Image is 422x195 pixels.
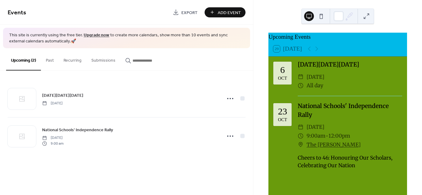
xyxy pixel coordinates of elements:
[205,7,246,17] button: Add Event
[42,100,63,106] span: [DATE]
[181,9,198,16] span: Export
[307,73,324,81] span: [DATE]
[278,107,287,116] div: 23
[307,140,361,149] a: The [PERSON_NAME]
[84,31,109,39] a: Upgrade now
[307,81,323,90] span: All day
[329,132,350,140] span: 12:00pm
[218,9,241,16] span: Add Event
[168,7,202,17] a: Export
[307,123,324,132] span: [DATE]
[280,65,285,74] div: 6
[307,132,326,140] span: 9:00am
[59,48,86,70] button: Recurring
[278,76,287,81] div: Oct
[298,154,402,169] div: Cheers to 46: Honouring Our Scholars, Celebrating Our Nation
[298,140,304,149] div: ​
[9,32,244,44] span: This site is currently using the free tier. to create more calendars, show more than 10 events an...
[278,117,287,122] div: Oct
[42,135,64,141] span: [DATE]
[298,132,304,140] div: ​
[42,141,64,146] span: 9:00 am
[6,48,41,70] button: Upcoming (2)
[298,81,304,90] div: ​
[298,123,304,132] div: ​
[8,7,26,19] span: Events
[298,60,402,69] div: [DATE][DATE][DATE]
[298,102,402,119] div: National Schools' Independence Rally
[42,127,113,133] span: National Schools' Independence Rally
[326,132,329,140] span: -
[86,48,120,70] button: Submissions
[42,92,83,99] a: [DATE][DATE][DATE]
[42,126,113,133] a: National Schools' Independence Rally
[41,48,59,70] button: Past
[298,73,304,81] div: ​
[268,33,407,42] div: Upcoming Events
